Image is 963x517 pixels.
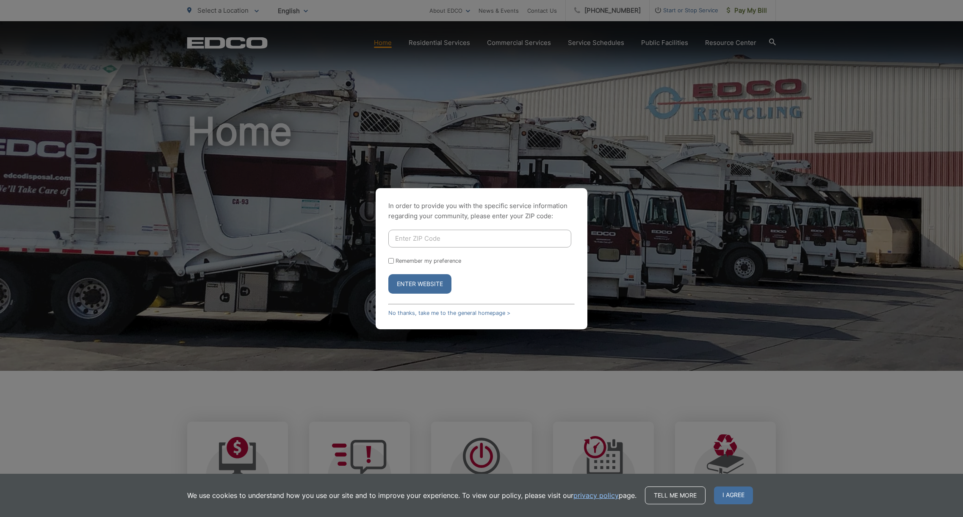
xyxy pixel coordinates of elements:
[388,201,575,221] p: In order to provide you with the specific service information regarding your community, please en...
[388,310,510,316] a: No thanks, take me to the general homepage >
[714,486,753,504] span: I agree
[396,258,461,264] label: Remember my preference
[388,274,451,294] button: Enter Website
[573,490,619,500] a: privacy policy
[388,230,571,247] input: Enter ZIP Code
[645,486,706,504] a: Tell me more
[187,490,636,500] p: We use cookies to understand how you use our site and to improve your experience. To view our pol...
